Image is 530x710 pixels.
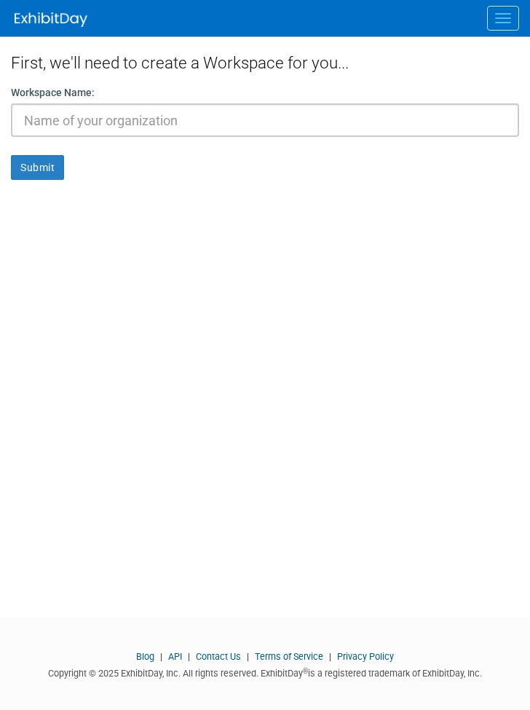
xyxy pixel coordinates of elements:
[11,103,519,137] input: Name of your organization
[157,651,166,662] span: |
[337,651,394,662] a: Privacy Policy
[11,155,64,180] button: Submit
[487,6,519,31] button: Menu
[184,651,194,662] span: |
[196,651,241,662] a: Contact Us
[303,667,308,675] sup: ®
[11,36,519,85] div: First, we'll need to create a Workspace for you...
[325,651,335,662] span: |
[136,651,154,662] a: Blog
[255,651,323,662] a: Terms of Service
[168,651,182,662] a: API
[11,85,95,100] label: Workspace Name:
[15,12,87,27] img: ExhibitDay
[243,651,253,662] span: |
